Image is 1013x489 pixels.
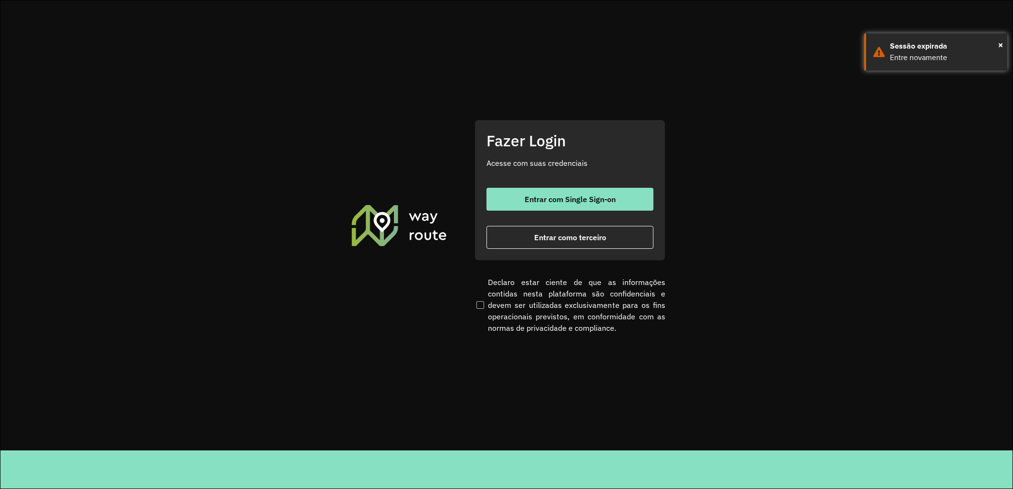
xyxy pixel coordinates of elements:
[475,276,665,334] label: Declaro estar ciente de que as informações contidas nesta plataforma são confidenciais e devem se...
[486,157,653,169] p: Acesse com suas credenciais
[350,204,448,247] img: Roteirizador AmbevTech
[486,132,653,150] h2: Fazer Login
[998,38,1003,52] button: Close
[486,226,653,249] button: button
[998,38,1003,52] span: ×
[890,52,1000,63] div: Entre novamente
[525,195,616,203] span: Entrar com Single Sign-on
[890,41,1000,52] div: Sessão expirada
[534,234,606,241] span: Entrar como terceiro
[486,188,653,211] button: button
